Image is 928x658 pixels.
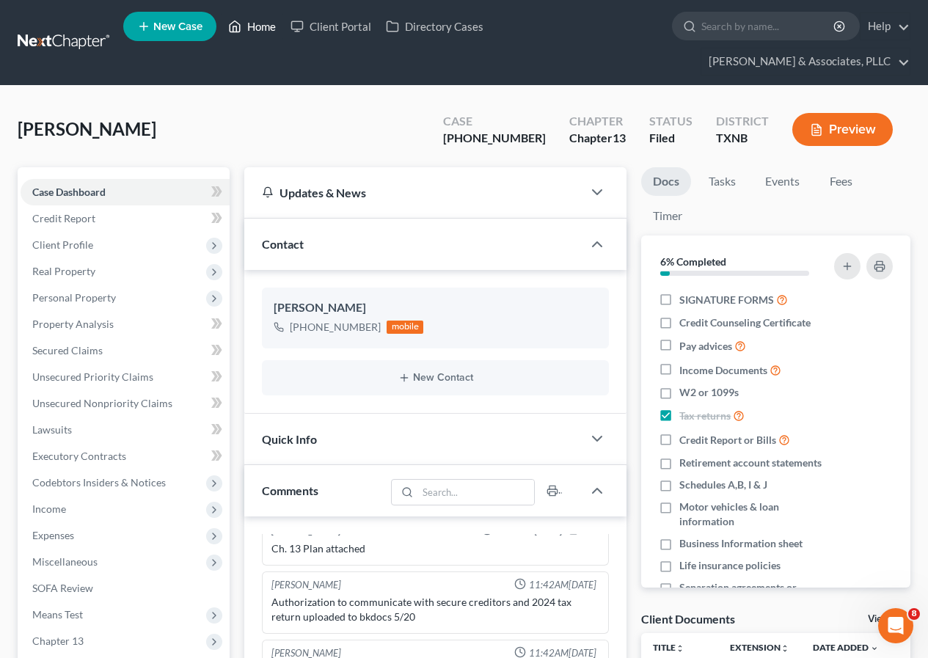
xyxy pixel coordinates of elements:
[861,13,910,40] a: Help
[716,113,769,130] div: District
[18,118,156,139] span: [PERSON_NAME]
[153,21,202,32] span: New Case
[262,432,317,446] span: Quick Info
[701,12,836,40] input: Search by name...
[679,293,774,307] span: SIGNATURE FORMS
[32,423,72,436] span: Lawsuits
[679,433,776,447] span: Credit Report or Bills
[613,131,626,145] span: 13
[32,186,106,198] span: Case Dashboard
[870,644,879,653] i: expand_more
[676,644,684,653] i: unfold_more
[908,608,920,620] span: 8
[653,642,684,653] a: Titleunfold_more
[32,318,114,330] span: Property Analysis
[21,364,230,390] a: Unsecured Priority Claims
[641,167,691,196] a: Docs
[753,167,811,196] a: Events
[32,450,126,462] span: Executory Contracts
[221,13,283,40] a: Home
[271,541,599,556] div: Ch. 13 Plan attached
[443,130,546,147] div: [PHONE_NUMBER]
[679,315,811,330] span: Credit Counseling Certificate
[679,500,830,529] span: Motor vehicles & loan information
[32,370,153,383] span: Unsecured Priority Claims
[32,291,116,304] span: Personal Property
[21,390,230,417] a: Unsecured Nonpriority Claims
[649,113,693,130] div: Status
[868,614,905,624] a: View All
[817,167,864,196] a: Fees
[679,558,781,573] span: Life insurance policies
[443,113,546,130] div: Case
[716,130,769,147] div: TXNB
[274,372,597,384] button: New Contact
[730,642,789,653] a: Extensionunfold_more
[641,202,694,230] a: Timer
[418,480,535,505] input: Search...
[21,575,230,602] a: SOFA Review
[701,48,910,75] a: [PERSON_NAME] & Associates, PLLC
[649,130,693,147] div: Filed
[679,339,732,354] span: Pay advices
[32,344,103,357] span: Secured Claims
[679,409,731,423] span: Tax returns
[262,185,565,200] div: Updates & News
[32,555,98,568] span: Miscellaneous
[21,417,230,443] a: Lawsuits
[32,397,172,409] span: Unsecured Nonpriority Claims
[262,483,318,497] span: Comments
[21,179,230,205] a: Case Dashboard
[641,611,735,626] div: Client Documents
[283,13,379,40] a: Client Portal
[32,502,66,515] span: Income
[32,635,84,647] span: Chapter 13
[679,456,822,470] span: Retirement account statements
[569,113,626,130] div: Chapter
[21,311,230,337] a: Property Analysis
[32,238,93,251] span: Client Profile
[271,578,341,592] div: [PERSON_NAME]
[379,13,491,40] a: Directory Cases
[274,299,597,317] div: [PERSON_NAME]
[290,320,381,335] div: [PHONE_NUMBER]
[813,642,879,653] a: Date Added expand_more
[32,582,93,594] span: SOFA Review
[679,385,739,400] span: W2 or 1099s
[792,113,893,146] button: Preview
[21,443,230,469] a: Executory Contracts
[21,205,230,232] a: Credit Report
[32,212,95,224] span: Credit Report
[32,476,166,489] span: Codebtors Insiders & Notices
[679,536,803,551] span: Business Information sheet
[271,595,599,624] div: Authorization to communicate with secure creditors and 2024 tax return uploaded to bkdocs 5/20
[660,255,726,268] strong: 6% Completed
[679,363,767,378] span: Income Documents
[262,237,304,251] span: Contact
[529,578,596,592] span: 11:42AM[DATE]
[32,265,95,277] span: Real Property
[697,167,748,196] a: Tasks
[387,321,423,334] div: mobile
[21,337,230,364] a: Secured Claims
[32,529,74,541] span: Expenses
[781,644,789,653] i: unfold_more
[679,580,830,610] span: Separation agreements or decrees of divorces
[569,130,626,147] div: Chapter
[679,478,767,492] span: Schedules A,B, I & J
[878,608,913,643] iframe: Intercom live chat
[32,608,83,621] span: Means Test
